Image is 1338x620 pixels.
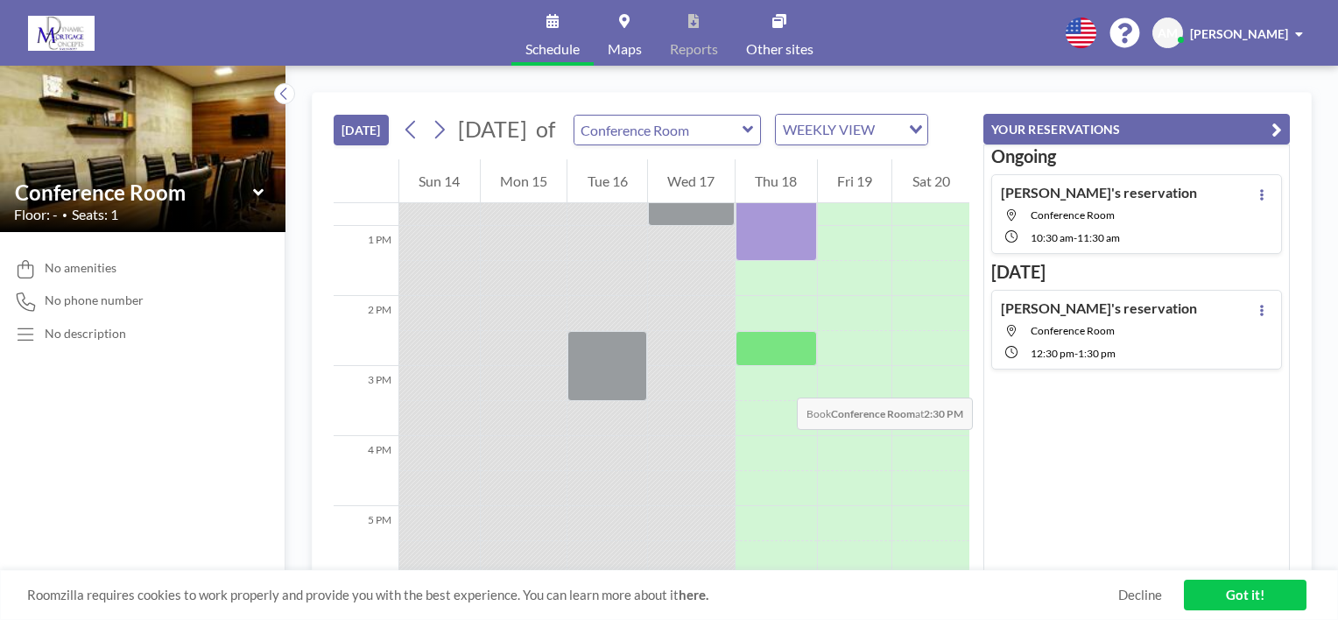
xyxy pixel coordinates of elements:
[27,587,1118,603] span: Roomzilla requires cookies to work properly and provide you with the best experience. You can lea...
[1031,208,1115,222] span: Conference Room
[1001,184,1197,201] h4: [PERSON_NAME]'s reservation
[983,114,1290,144] button: YOUR RESERVATIONS
[45,326,126,342] div: No description
[1184,580,1306,610] a: Got it!
[334,366,398,436] div: 3 PM
[924,407,963,420] b: 2:30 PM
[608,42,642,56] span: Maps
[334,226,398,296] div: 1 PM
[746,42,813,56] span: Other sites
[991,145,1282,167] h3: Ongoing
[831,407,915,420] b: Conference Room
[1074,347,1078,360] span: -
[670,42,718,56] span: Reports
[779,118,878,141] span: WEEKLY VIEW
[1074,231,1077,244] span: -
[1077,231,1120,244] span: 11:30 AM
[1190,26,1288,41] span: [PERSON_NAME]
[1158,25,1178,41] span: AM
[28,16,95,51] img: organization-logo
[15,180,253,205] input: Conference Room
[648,159,735,203] div: Wed 17
[458,116,527,142] span: [DATE]
[45,260,116,276] span: No amenities
[776,115,927,144] div: Search for option
[880,118,898,141] input: Search for option
[45,292,144,308] span: No phone number
[818,159,892,203] div: Fri 19
[334,436,398,506] div: 4 PM
[14,206,58,223] span: Floor: -
[736,159,817,203] div: Thu 18
[334,296,398,366] div: 2 PM
[991,261,1282,283] h3: [DATE]
[1031,347,1074,360] span: 12:30 PM
[1001,299,1197,317] h4: [PERSON_NAME]'s reservation
[574,116,743,144] input: Conference Room
[334,506,398,576] div: 5 PM
[1078,347,1116,360] span: 1:30 PM
[536,116,555,143] span: of
[567,159,647,203] div: Tue 16
[892,159,969,203] div: Sat 20
[62,209,67,221] span: •
[1031,324,1115,337] span: Conference Room
[679,587,708,602] a: here.
[72,206,118,223] span: Seats: 1
[797,398,973,430] span: Book at
[334,115,389,145] button: [DATE]
[1118,587,1162,603] a: Decline
[525,42,580,56] span: Schedule
[399,159,480,203] div: Sun 14
[1031,231,1074,244] span: 10:30 AM
[481,159,567,203] div: Mon 15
